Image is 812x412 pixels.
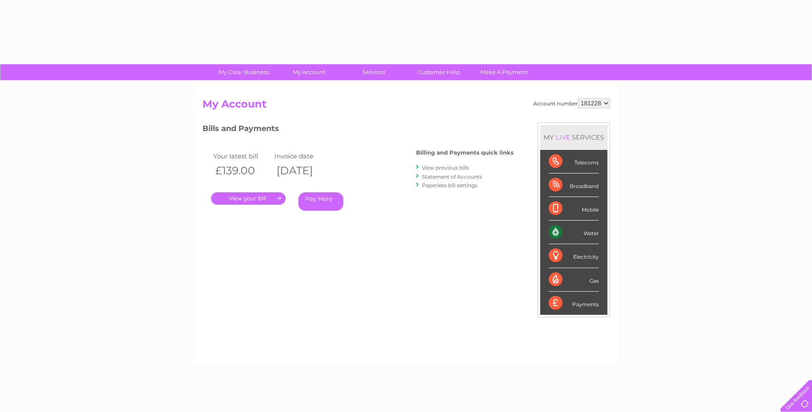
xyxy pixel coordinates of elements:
[202,98,610,114] h2: My Account
[422,182,477,188] a: Paperless bill settings
[422,173,482,180] a: Statement of Accounts
[469,64,539,80] a: Make A Payment
[416,149,514,156] h4: Billing and Payments quick links
[404,64,474,80] a: Customer Help
[422,164,469,171] a: View previous bills
[211,192,286,205] a: .
[211,162,273,179] th: £139.00
[202,122,514,137] h3: Bills and Payments
[554,133,572,141] div: LIVE
[549,150,599,173] div: Telecoms
[540,125,607,149] div: MY SERVICES
[274,64,344,80] a: My Account
[549,173,599,197] div: Broadband
[339,64,409,80] a: Services
[272,162,334,179] th: [DATE]
[549,244,599,268] div: Electricity
[208,64,279,80] a: My Clear Business
[549,292,599,315] div: Payments
[272,150,334,162] td: Invoice date
[549,268,599,292] div: Gas
[533,98,610,108] div: Account number
[549,197,599,221] div: Mobile
[549,221,599,244] div: Water
[211,150,273,162] td: Your latest bill
[298,192,343,211] a: Pay Here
